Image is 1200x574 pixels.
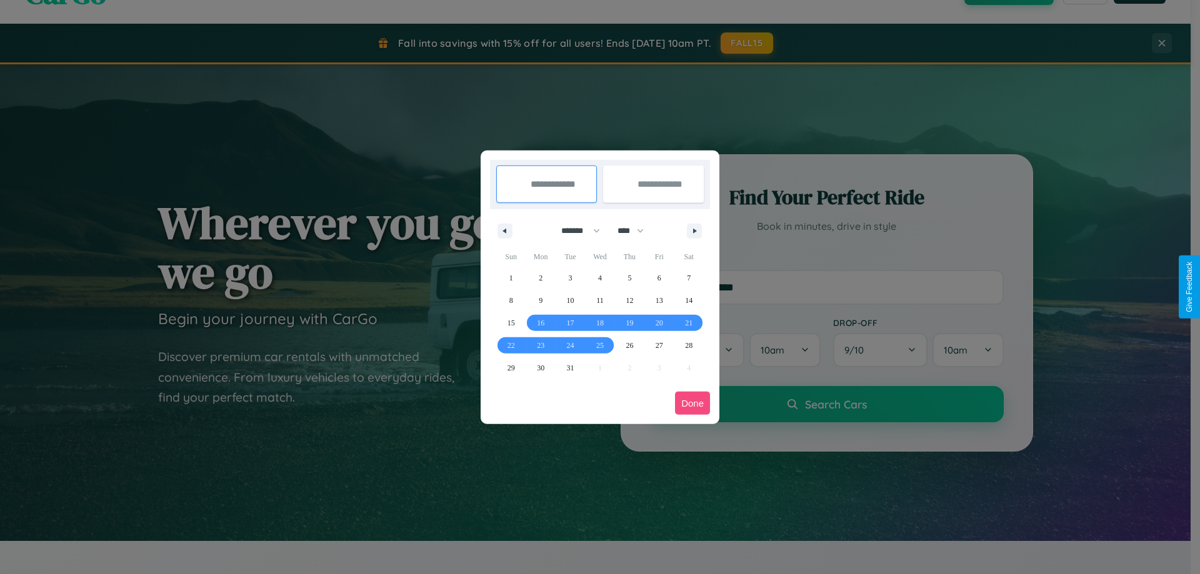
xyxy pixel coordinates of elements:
button: 21 [674,312,704,334]
button: 2 [526,267,555,289]
button: 9 [526,289,555,312]
button: 22 [496,334,526,357]
button: 11 [585,289,614,312]
button: 24 [556,334,585,357]
span: 19 [626,312,633,334]
span: 31 [567,357,574,379]
span: 11 [596,289,604,312]
button: 15 [496,312,526,334]
span: Tue [556,247,585,267]
span: Wed [585,247,614,267]
button: 16 [526,312,555,334]
span: 26 [626,334,633,357]
span: 16 [537,312,544,334]
button: 8 [496,289,526,312]
button: 25 [585,334,614,357]
button: 28 [674,334,704,357]
button: 14 [674,289,704,312]
button: 5 [615,267,644,289]
button: 17 [556,312,585,334]
button: 6 [644,267,674,289]
button: Done [675,392,710,415]
span: 22 [507,334,515,357]
span: 1 [509,267,513,289]
span: 15 [507,312,515,334]
span: Mon [526,247,555,267]
span: 12 [626,289,633,312]
span: 2 [539,267,542,289]
span: 23 [537,334,544,357]
span: 10 [567,289,574,312]
span: 25 [596,334,604,357]
span: 24 [567,334,574,357]
button: 13 [644,289,674,312]
span: 29 [507,357,515,379]
button: 30 [526,357,555,379]
span: 20 [656,312,663,334]
span: Sat [674,247,704,267]
span: Sun [496,247,526,267]
button: 7 [674,267,704,289]
span: 3 [569,267,572,289]
button: 3 [556,267,585,289]
span: Thu [615,247,644,267]
span: 21 [685,312,692,334]
button: 18 [585,312,614,334]
button: 27 [644,334,674,357]
span: 9 [539,289,542,312]
button: 29 [496,357,526,379]
span: 5 [627,267,631,289]
span: 27 [656,334,663,357]
button: 4 [585,267,614,289]
button: 19 [615,312,644,334]
button: 31 [556,357,585,379]
span: 7 [687,267,691,289]
span: 13 [656,289,663,312]
span: 18 [596,312,604,334]
button: 1 [496,267,526,289]
button: 26 [615,334,644,357]
span: 17 [567,312,574,334]
span: 6 [657,267,661,289]
span: 14 [685,289,692,312]
button: 20 [644,312,674,334]
span: 28 [685,334,692,357]
button: 10 [556,289,585,312]
span: 8 [509,289,513,312]
button: 23 [526,334,555,357]
span: 4 [598,267,602,289]
button: 12 [615,289,644,312]
span: Fri [644,247,674,267]
span: 30 [537,357,544,379]
div: Give Feedback [1185,262,1194,312]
